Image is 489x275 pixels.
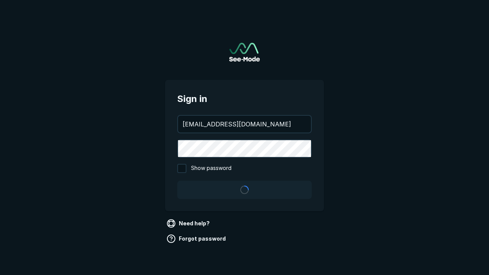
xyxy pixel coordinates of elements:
a: Need help? [165,217,213,230]
a: Forgot password [165,233,229,245]
span: Show password [191,164,232,173]
a: Go to sign in [229,43,260,61]
img: See-Mode Logo [229,43,260,61]
input: your@email.com [178,116,311,133]
span: Sign in [177,92,312,106]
